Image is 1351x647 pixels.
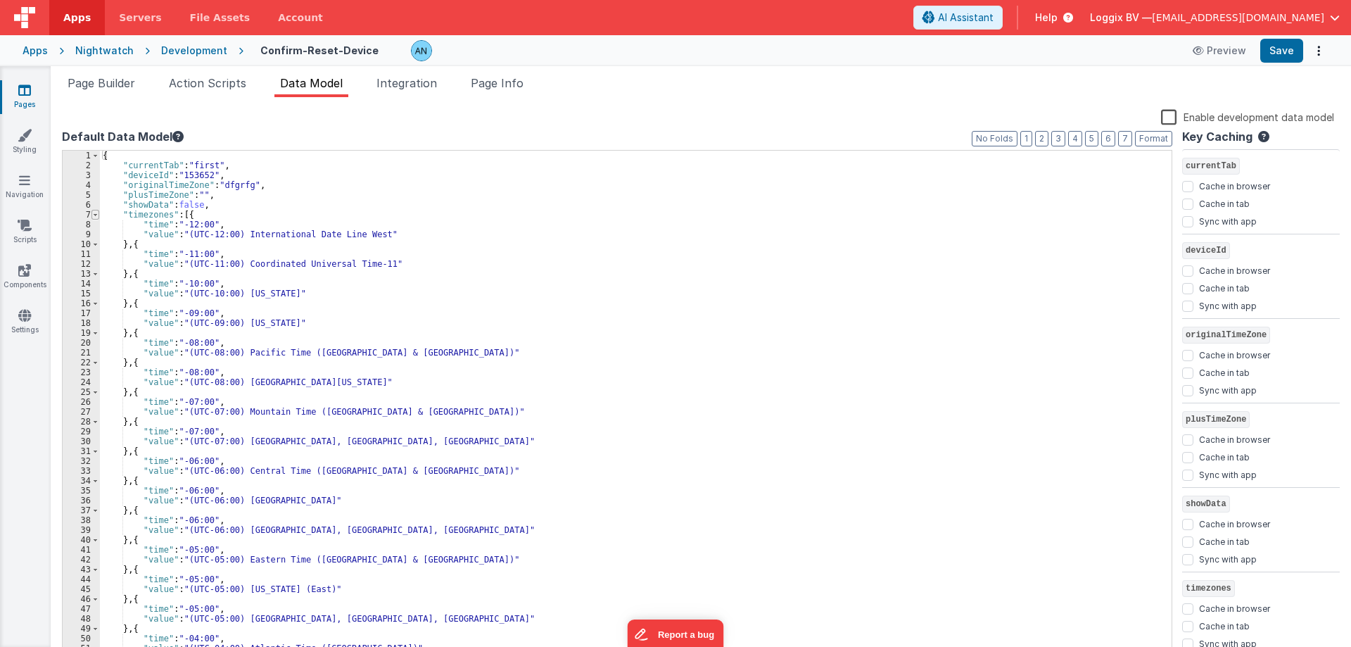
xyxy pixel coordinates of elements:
div: 39 [63,525,100,535]
label: Cache in browser [1199,178,1270,192]
label: Sync with app [1199,467,1257,481]
button: 1 [1020,131,1032,146]
div: 37 [63,505,100,515]
span: Apps [63,11,91,25]
div: 41 [63,545,100,555]
div: 3 [63,170,100,180]
div: 45 [63,584,100,594]
div: 50 [63,634,100,643]
span: File Assets [190,11,250,25]
div: 30 [63,436,100,446]
div: 20 [63,338,100,348]
span: showData [1182,496,1230,513]
div: 42 [63,555,100,565]
div: 25 [63,387,100,397]
div: 14 [63,279,100,289]
div: 29 [63,427,100,436]
span: Page Builder [68,76,135,90]
span: AI Assistant [938,11,994,25]
div: 28 [63,417,100,427]
div: 11 [63,249,100,259]
span: Integration [376,76,437,90]
span: currentTab [1182,158,1240,175]
div: Development [161,44,227,58]
div: 26 [63,397,100,407]
label: Cache in browser [1199,601,1270,615]
div: 44 [63,574,100,584]
button: Default Data Model [62,128,184,145]
span: Loggix BV — [1090,11,1152,25]
button: No Folds [972,131,1017,146]
button: Loggix BV — [EMAIL_ADDRESS][DOMAIN_NAME] [1090,11,1340,25]
label: Cache in tab [1199,196,1250,210]
div: 49 [63,624,100,634]
span: timezones [1182,580,1235,597]
div: 40 [63,535,100,545]
div: 38 [63,515,100,525]
label: Enable development data model [1161,108,1334,125]
div: Apps [23,44,48,58]
button: Save [1260,39,1303,63]
div: 4 [63,180,100,190]
button: 3 [1051,131,1065,146]
button: 7 [1118,131,1132,146]
span: Servers [119,11,161,25]
label: Cache in tab [1199,280,1250,294]
div: 10 [63,239,100,249]
label: Cache in browser [1199,516,1270,530]
div: 27 [63,407,100,417]
label: Sync with app [1199,382,1257,396]
div: 19 [63,328,100,338]
div: 48 [63,614,100,624]
div: 43 [63,565,100,574]
span: Data Model [280,76,343,90]
label: Cache in tab [1199,449,1250,463]
div: 34 [63,476,100,486]
span: originalTimeZone [1182,327,1270,344]
div: 18 [63,318,100,328]
div: 32 [63,456,100,466]
label: Cache in tab [1199,365,1250,379]
div: 23 [63,368,100,377]
button: 5 [1085,131,1098,146]
div: 22 [63,358,100,368]
label: Sync with app [1199,213,1257,227]
h4: Confirm-Reset-Device [260,45,379,56]
button: Preview [1184,39,1255,62]
div: 9 [63,230,100,239]
div: 47 [63,604,100,614]
label: Cache in tab [1199,618,1250,632]
label: Cache in tab [1199,534,1250,548]
div: 2 [63,161,100,170]
span: deviceId [1182,242,1230,259]
div: 36 [63,496,100,505]
span: Page Info [471,76,524,90]
h4: Key Caching [1182,131,1252,144]
img: f1d78738b441ccf0e1fcb79415a71bae [412,41,431,61]
div: 7 [63,210,100,220]
div: 16 [63,299,100,308]
div: 17 [63,308,100,318]
div: 1 [63,151,100,161]
button: Format [1135,131,1172,146]
label: Cache in browser [1199,263,1270,277]
label: Cache in browser [1199,347,1270,361]
span: Action Scripts [169,76,246,90]
div: 15 [63,289,100,299]
div: 12 [63,259,100,269]
span: [EMAIL_ADDRESS][DOMAIN_NAME] [1152,11,1324,25]
div: 35 [63,486,100,496]
div: 31 [63,446,100,456]
div: Nightwatch [75,44,134,58]
label: Cache in browser [1199,432,1270,446]
button: 2 [1035,131,1048,146]
div: 13 [63,269,100,279]
button: AI Assistant [913,6,1003,30]
label: Sync with app [1199,551,1257,565]
div: 24 [63,377,100,387]
button: 6 [1101,131,1115,146]
button: Options [1309,41,1328,61]
span: Help [1035,11,1058,25]
div: 6 [63,200,100,210]
button: 4 [1068,131,1082,146]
